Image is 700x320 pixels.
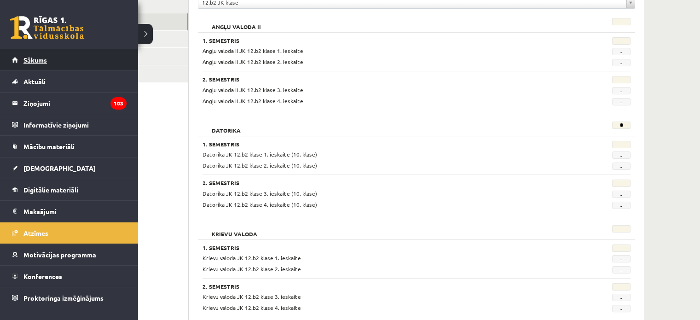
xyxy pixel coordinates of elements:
a: Mācību materiāli [12,136,127,157]
span: Krievu valoda JK 12.b2 klase 4. ieskaite [202,304,301,311]
legend: Maksājumi [23,201,127,222]
a: Ziņojumi103 [12,93,127,114]
span: Angļu valoda II JK 12.b2 klase 1. ieskaite [202,47,303,54]
h3: 2. Semestris [202,180,557,186]
span: Atzīmes [23,229,48,237]
h2: Krievu valoda [202,225,266,234]
span: Angļu valoda II JK 12.b2 klase 3. ieskaite [202,86,303,93]
a: Aktuāli [12,71,127,92]
span: Motivācijas programma [23,250,96,259]
legend: Ziņojumi [23,93,127,114]
span: - [612,87,631,94]
span: - [612,255,631,262]
span: Konferences [23,272,62,280]
h3: 1. Semestris [202,244,557,251]
span: Krievu valoda JK 12.b2 klase 3. ieskaite [202,293,301,300]
span: Krievu valoda JK 12.b2 klase 2. ieskaite [202,265,301,273]
span: - [612,59,631,66]
a: Motivācijas programma [12,244,127,265]
span: Aktuāli [23,77,46,86]
a: Konferences [12,266,127,287]
span: - [612,163,631,170]
span: Proktoringa izmēģinājums [23,294,104,302]
span: Datorika JK 12.b2 klase 4. ieskaite (10. klase) [202,201,317,208]
legend: Informatīvie ziņojumi [23,114,127,135]
span: - [612,202,631,209]
h3: 2. Semestris [202,283,557,290]
i: 103 [110,97,127,110]
span: - [612,191,631,198]
a: Atzīmes [12,222,127,244]
span: - [612,294,631,301]
span: Datorika JK 12.b2 klase 2. ieskaite (10. klase) [202,162,317,169]
a: Rīgas 1. Tālmācības vidusskola [10,16,84,39]
span: - [612,98,631,105]
span: - [612,266,631,273]
span: Mācību materiāli [23,142,75,151]
a: Proktoringa izmēģinājums [12,287,127,308]
span: - [612,151,631,159]
span: [DEMOGRAPHIC_DATA] [23,164,96,172]
span: Datorika JK 12.b2 klase 3. ieskaite (10. klase) [202,190,317,197]
a: Sākums [12,49,127,70]
span: Datorika JK 12.b2 klase 1. ieskaite (10. klase) [202,151,317,158]
span: Angļu valoda II JK 12.b2 klase 2. ieskaite [202,58,303,65]
a: Informatīvie ziņojumi [12,114,127,135]
a: Digitālie materiāli [12,179,127,200]
a: Maksājumi [12,201,127,222]
h2: Angļu valoda II [202,18,270,27]
a: [DEMOGRAPHIC_DATA] [12,157,127,179]
h2: Datorika [202,122,250,131]
span: Krievu valoda JK 12.b2 klase 1. ieskaite [202,254,301,262]
span: Angļu valoda II JK 12.b2 klase 4. ieskaite [202,97,303,105]
span: - [612,48,631,55]
span: Sākums [23,56,47,64]
span: - [612,305,631,312]
h3: 1. Semestris [202,37,557,44]
h3: 2. Semestris [202,76,557,82]
h3: 1. Semestris [202,141,557,147]
span: Digitālie materiāli [23,186,78,194]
